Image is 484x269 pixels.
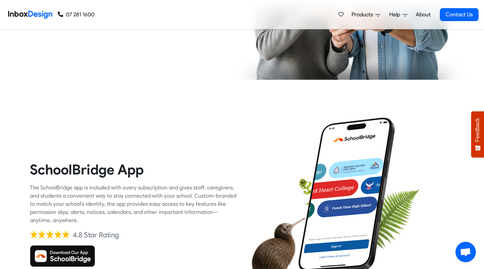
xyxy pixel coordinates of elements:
a: 07 281 1600 [58,11,94,19]
a: Contact Us [440,8,479,21]
div: 4.8 Star Rating [73,230,119,240]
a: Help [387,8,410,21]
span: Products [352,11,376,19]
span: Help [389,11,403,19]
span: Feedback [474,118,481,142]
button: Feedback - Show survey [471,111,484,157]
img: Download SchoolBridge App [30,245,95,267]
a: Products [349,8,383,21]
heading: SchoolBridge App [30,161,237,178]
a: About [414,8,432,21]
div: The SchoolBridge app is included with every subscription and gives staff, caregivers, and student... [30,184,237,224]
div: Open chat [455,242,476,262]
